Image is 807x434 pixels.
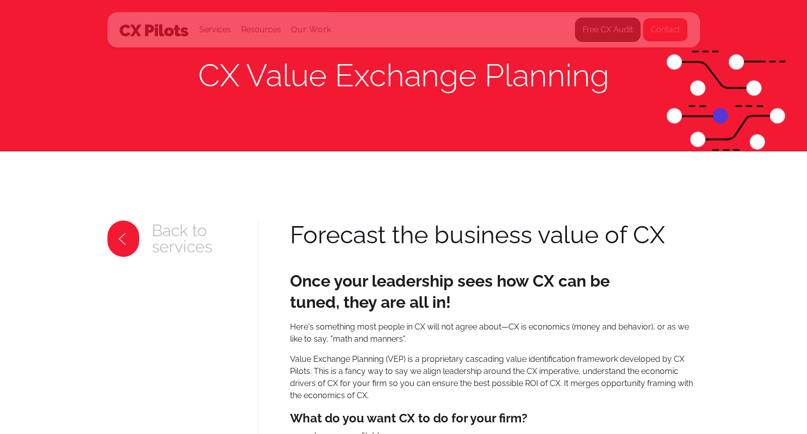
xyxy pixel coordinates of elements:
[290,272,610,311] strong: Once your leadership sees how CX can be tuned, they are all in!
[290,410,700,427] h3: What do you want CX to do for your firm?
[241,13,281,47] div: Resources
[290,321,700,345] p: Here's something most people in CX will not agree about—CX is economics (money and behavior), or ...
[199,23,231,37] div: Services
[291,25,332,34] a: Our Work
[290,353,700,402] p: Value Exchange Planning (VEP) is a proprietary cascading value identification framework developed...
[152,223,258,255] h2: Back to services
[198,58,609,93] h1: CX Value Exchange Planning
[199,13,231,47] div: Services
[107,221,258,257] a: Back to services
[290,221,700,249] div: Forecast the business value of CX
[241,23,281,37] div: Resources
[575,18,641,42] a: Free CX Audit
[643,18,688,42] a: Contact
